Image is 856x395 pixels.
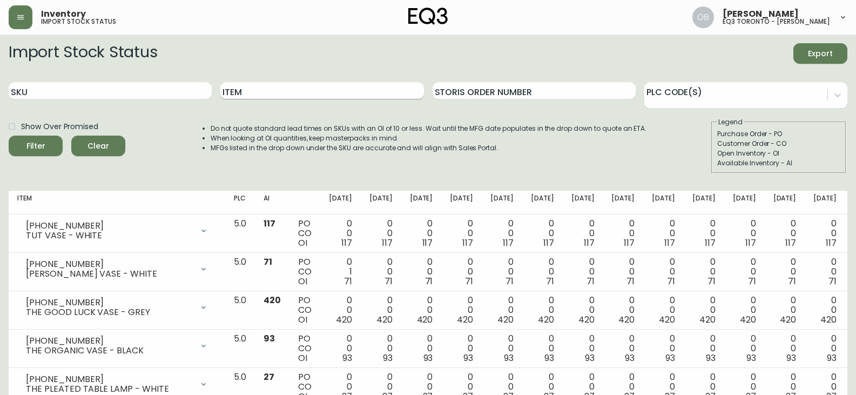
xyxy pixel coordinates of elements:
[264,294,281,306] span: 420
[733,296,756,325] div: 0 0
[773,257,797,286] div: 0 0
[692,219,716,248] div: 0 0
[17,334,217,358] div: [PHONE_NUMBER]THE ORGANIC VASE - BLACK
[298,275,307,287] span: OI
[643,191,684,215] th: [DATE]
[717,158,840,168] div: Available Inventory - AI
[490,257,514,286] div: 0 0
[626,275,635,287] span: 71
[724,191,765,215] th: [DATE]
[706,352,716,364] span: 93
[505,275,514,287] span: 71
[699,313,716,326] span: 420
[717,139,840,149] div: Customer Order - CO
[546,275,554,287] span: 71
[425,275,433,287] span: 71
[571,296,595,325] div: 0 0
[211,124,647,133] li: Do not quote standard lead times on SKUs with an OI of 10 or less. Wait until the MFG date popula...
[531,296,554,325] div: 0 0
[587,275,595,287] span: 71
[584,237,595,249] span: 117
[504,352,514,364] span: 93
[603,191,643,215] th: [DATE]
[255,191,289,215] th: AI
[26,384,193,394] div: THE PLEATED TABLE LAMP - WHITE
[733,219,756,248] div: 0 0
[71,136,125,156] button: Clear
[26,374,193,384] div: [PHONE_NUMBER]
[773,296,797,325] div: 0 0
[410,296,433,325] div: 0 0
[618,313,635,326] span: 420
[717,149,840,158] div: Open Inventory - OI
[298,257,312,286] div: PO CO
[422,237,433,249] span: 117
[17,296,217,319] div: [PHONE_NUMBER]THE GOOD LUCK VASE - GREY
[813,334,837,363] div: 0 0
[9,191,225,215] th: Item
[329,296,352,325] div: 0 0
[462,237,473,249] span: 117
[408,8,448,25] img: logo
[26,346,193,356] div: THE ORGANIC VASE - BLACK
[571,334,595,363] div: 0 0
[463,352,473,364] span: 93
[329,257,352,286] div: 0 1
[733,334,756,363] div: 0 0
[423,352,433,364] span: 93
[21,121,98,132] span: Show Over Promised
[805,191,845,215] th: [DATE]
[450,219,473,248] div: 0 0
[765,191,805,215] th: [DATE]
[361,191,401,215] th: [DATE]
[692,257,716,286] div: 0 0
[26,269,193,279] div: [PERSON_NAME] VASE - WHITE
[611,334,635,363] div: 0 0
[41,18,116,25] h5: import stock status
[264,371,274,383] span: 27
[503,237,514,249] span: 117
[26,221,193,231] div: [PHONE_NUMBER]
[298,219,312,248] div: PO CO
[410,257,433,286] div: 0 0
[225,291,255,330] td: 5.0
[723,10,799,18] span: [PERSON_NAME]
[441,191,482,215] th: [DATE]
[410,219,433,248] div: 0 0
[376,313,393,326] span: 420
[746,352,756,364] span: 93
[531,334,554,363] div: 0 0
[211,133,647,143] li: When looking at OI quantities, keep masterpacks in mind.
[225,253,255,291] td: 5.0
[369,296,393,325] div: 0 0
[773,334,797,363] div: 0 0
[264,217,275,230] span: 117
[665,352,675,364] span: 93
[705,237,716,249] span: 117
[465,275,473,287] span: 71
[611,296,635,325] div: 0 0
[652,219,675,248] div: 0 0
[298,237,307,249] span: OI
[813,296,837,325] div: 0 0
[410,334,433,363] div: 0 0
[17,219,217,243] div: [PHONE_NUMBER]TUT VASE - WHITE
[225,330,255,368] td: 5.0
[652,334,675,363] div: 0 0
[684,191,724,215] th: [DATE]
[652,296,675,325] div: 0 0
[26,259,193,269] div: [PHONE_NUMBER]
[652,257,675,286] div: 0 0
[336,313,352,326] span: 420
[802,47,839,61] span: Export
[667,275,675,287] span: 71
[225,215,255,253] td: 5.0
[382,237,393,249] span: 117
[344,275,352,287] span: 71
[369,257,393,286] div: 0 0
[571,257,595,286] div: 0 0
[417,313,433,326] span: 420
[26,336,193,346] div: [PHONE_NUMBER]
[9,43,157,64] h2: Import Stock Status
[813,257,837,286] div: 0 0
